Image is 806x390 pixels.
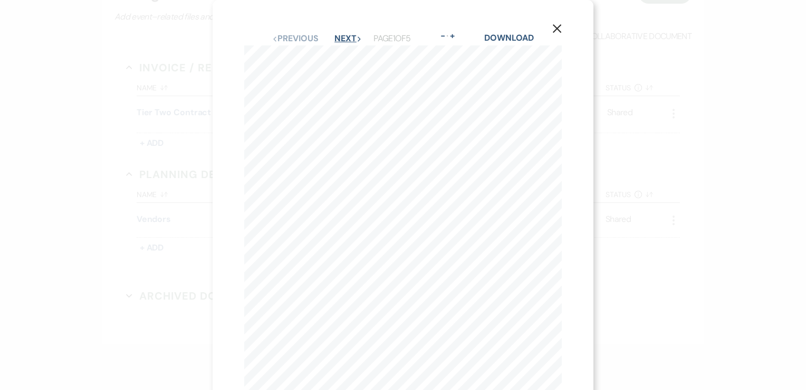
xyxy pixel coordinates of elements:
button: Previous [272,34,318,43]
a: Download [484,32,533,43]
button: + [448,32,457,40]
p: Page 1 of 5 [373,32,410,45]
button: - [438,32,447,40]
button: Next [334,34,362,43]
